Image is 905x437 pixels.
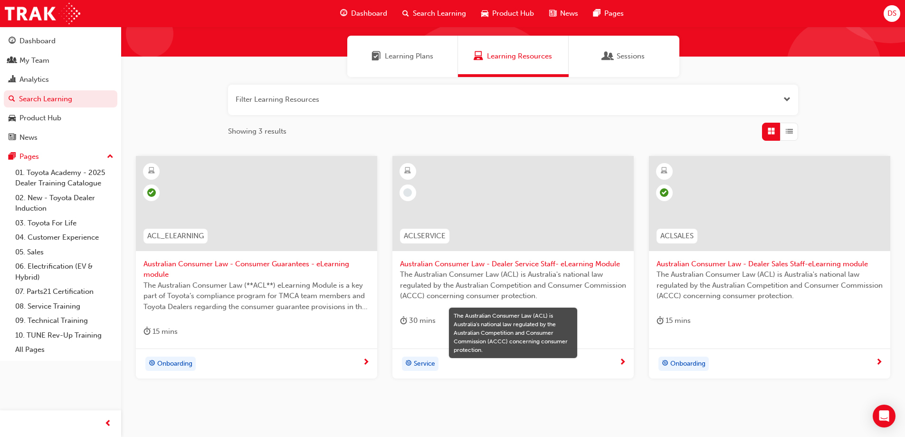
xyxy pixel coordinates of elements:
[404,165,411,177] span: learningResourceType_ELEARNING-icon
[768,126,775,137] span: Grid
[400,315,436,327] div: 30 mins
[549,8,556,19] span: news-icon
[4,148,117,165] button: Pages
[492,8,534,19] span: Product Hub
[11,342,117,357] a: All Pages
[19,151,39,162] div: Pages
[4,71,117,88] a: Analytics
[9,114,16,123] span: car-icon
[351,8,387,19] span: Dashboard
[884,5,900,22] button: DS
[9,134,16,142] span: news-icon
[400,269,626,301] span: The Australian Consumer Law (ACL) is Australia's national law regulated by the Australian Competi...
[569,36,679,77] a: SessionsSessions
[404,231,446,242] span: ACLSERVICE
[4,52,117,69] a: My Team
[11,230,117,245] a: 04. Customer Experience
[657,259,883,270] span: Australian Consumer Law - Dealer Sales Staff-eLearning module
[143,326,178,338] div: 15 mins
[873,405,895,427] div: Open Intercom Messenger
[11,299,117,314] a: 08. Service Training
[662,358,668,370] span: target-icon
[4,30,117,148] button: DashboardMy TeamAnalyticsSearch LearningProduct HubNews
[11,313,117,328] a: 09. Technical Training
[143,326,151,338] span: duration-icon
[661,165,667,177] span: learningResourceType_ELEARNING-icon
[9,95,15,104] span: search-icon
[147,231,204,242] span: ACL_ELEARNING
[157,359,192,369] span: Onboarding
[136,156,377,379] a: ACL_ELEARNINGAustralian Consumer Law - Consumer Guarantees - eLearning moduleThe Australian Consu...
[9,57,16,65] span: people-icon
[19,132,38,143] div: News
[9,76,16,84] span: chart-icon
[11,245,117,260] a: 05. Sales
[9,153,16,161] span: pages-icon
[11,328,117,343] a: 10. TUNE Rev-Up Training
[149,358,155,370] span: target-icon
[143,259,370,280] span: Australian Consumer Law - Consumer Guarantees - eLearning module
[395,4,474,23] a: search-iconSearch Learning
[372,51,381,62] span: Learning Plans
[481,8,488,19] span: car-icon
[458,36,569,77] a: Learning ResourcesLearning Resources
[19,36,56,47] div: Dashboard
[876,359,883,367] span: next-icon
[4,32,117,50] a: Dashboard
[4,109,117,127] a: Product Hub
[400,315,407,327] span: duration-icon
[11,165,117,191] a: 01. Toyota Academy - 2025 Dealer Training Catalogue
[11,216,117,231] a: 03. Toyota For Life
[617,51,645,62] span: Sessions
[786,126,793,137] span: List
[19,55,49,66] div: My Team
[105,418,112,430] span: prev-icon
[403,188,412,197] span: learningRecordVerb_NONE-icon
[593,8,600,19] span: pages-icon
[4,90,117,108] a: Search Learning
[604,8,624,19] span: Pages
[11,191,117,216] a: 02. New - Toyota Dealer Induction
[392,156,634,379] a: ACLSERVICEAustralian Consumer Law - Dealer Service Staff- eLearning ModuleThe Australian Consumer...
[11,284,117,299] a: 07. Parts21 Certification
[619,359,626,367] span: next-icon
[657,269,883,301] span: The Australian Consumer Law (ACL) is Australia's national law regulated by the Australian Competi...
[9,37,16,46] span: guage-icon
[400,259,626,270] span: Australian Consumer Law - Dealer Service Staff- eLearning Module
[670,359,705,369] span: Onboarding
[362,359,370,367] span: next-icon
[887,8,896,19] span: DS
[147,188,156,197] span: learningRecordVerb_COMPLETE-icon
[454,311,572,354] div: The Australian Consumer Law (ACL) is Australia's national law regulated by the Australian Competi...
[660,188,668,197] span: learningRecordVerb_PASS-icon
[542,4,586,23] a: news-iconNews
[143,280,370,312] span: The Australian Consumer Law (**ACL**) eLearning Module is a key part of Toyota’s compliance progr...
[402,8,409,19] span: search-icon
[474,51,483,62] span: Learning Resources
[19,113,61,124] div: Product Hub
[657,315,691,327] div: 15 mins
[333,4,395,23] a: guage-iconDashboard
[474,4,542,23] a: car-iconProduct Hub
[19,74,49,85] div: Analytics
[11,259,117,284] a: 06. Electrification (EV & Hybrid)
[340,8,347,19] span: guage-icon
[560,8,578,19] span: News
[413,8,466,19] span: Search Learning
[405,358,412,370] span: target-icon
[660,231,694,242] span: ACLSALES
[783,94,791,105] button: Open the filter
[649,156,890,379] a: ACLSALESAustralian Consumer Law - Dealer Sales Staff-eLearning moduleThe Australian Consumer Law ...
[228,126,286,137] span: Showing 3 results
[5,3,80,24] img: Trak
[657,315,664,327] span: duration-icon
[603,51,613,62] span: Sessions
[414,359,435,369] span: Service
[586,4,631,23] a: pages-iconPages
[487,51,552,62] span: Learning Resources
[347,36,458,77] a: Learning PlansLearning Plans
[148,165,155,177] span: learningResourceType_ELEARNING-icon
